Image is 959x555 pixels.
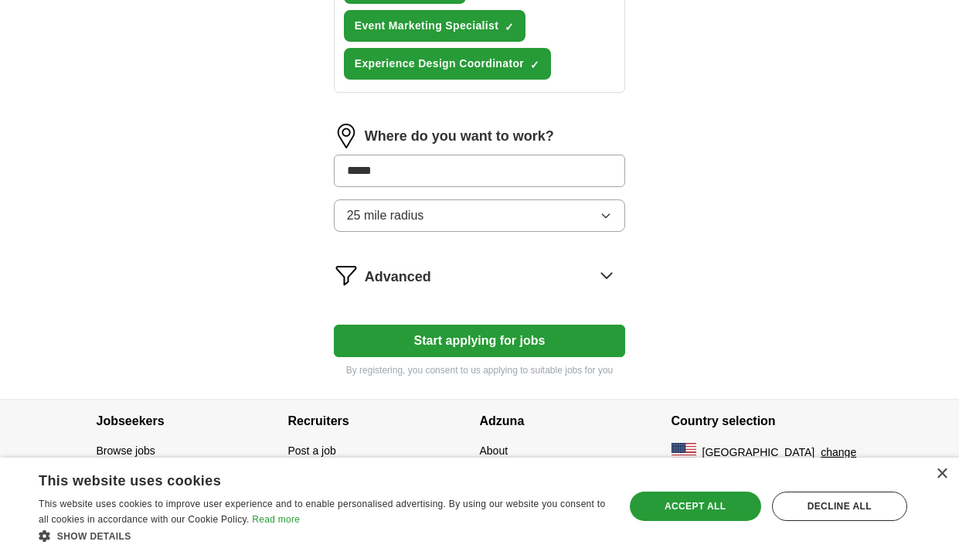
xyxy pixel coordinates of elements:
img: US flag [672,443,696,461]
span: Experience Design Coordinator [355,56,524,72]
div: Show details [39,528,607,543]
a: Browse jobs [97,444,155,457]
div: Accept all [630,492,761,521]
h4: Country selection [672,400,863,443]
button: Start applying for jobs [334,325,626,357]
div: This website uses cookies [39,467,568,490]
div: Close [936,468,947,480]
button: 25 mile radius [334,199,626,232]
span: Show details [57,531,131,542]
span: Event Marketing Specialist [355,18,499,34]
img: location.png [334,124,359,148]
button: Experience Design Coordinator✓ [344,48,551,80]
button: Event Marketing Specialist✓ [344,10,526,42]
img: filter [334,263,359,288]
a: About [480,444,508,457]
span: 25 mile radius [347,206,424,225]
label: Where do you want to work? [365,126,554,147]
span: Advanced [365,267,431,288]
p: By registering, you consent to us applying to suitable jobs for you [334,363,626,377]
div: Decline all [772,492,907,521]
a: Read more, opens a new window [252,514,300,525]
span: ✓ [505,21,514,33]
button: change [821,444,856,461]
span: This website uses cookies to improve user experience and to enable personalised advertising. By u... [39,499,605,525]
span: ✓ [530,59,539,71]
span: [GEOGRAPHIC_DATA] [702,444,815,461]
a: Post a job [288,444,336,457]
